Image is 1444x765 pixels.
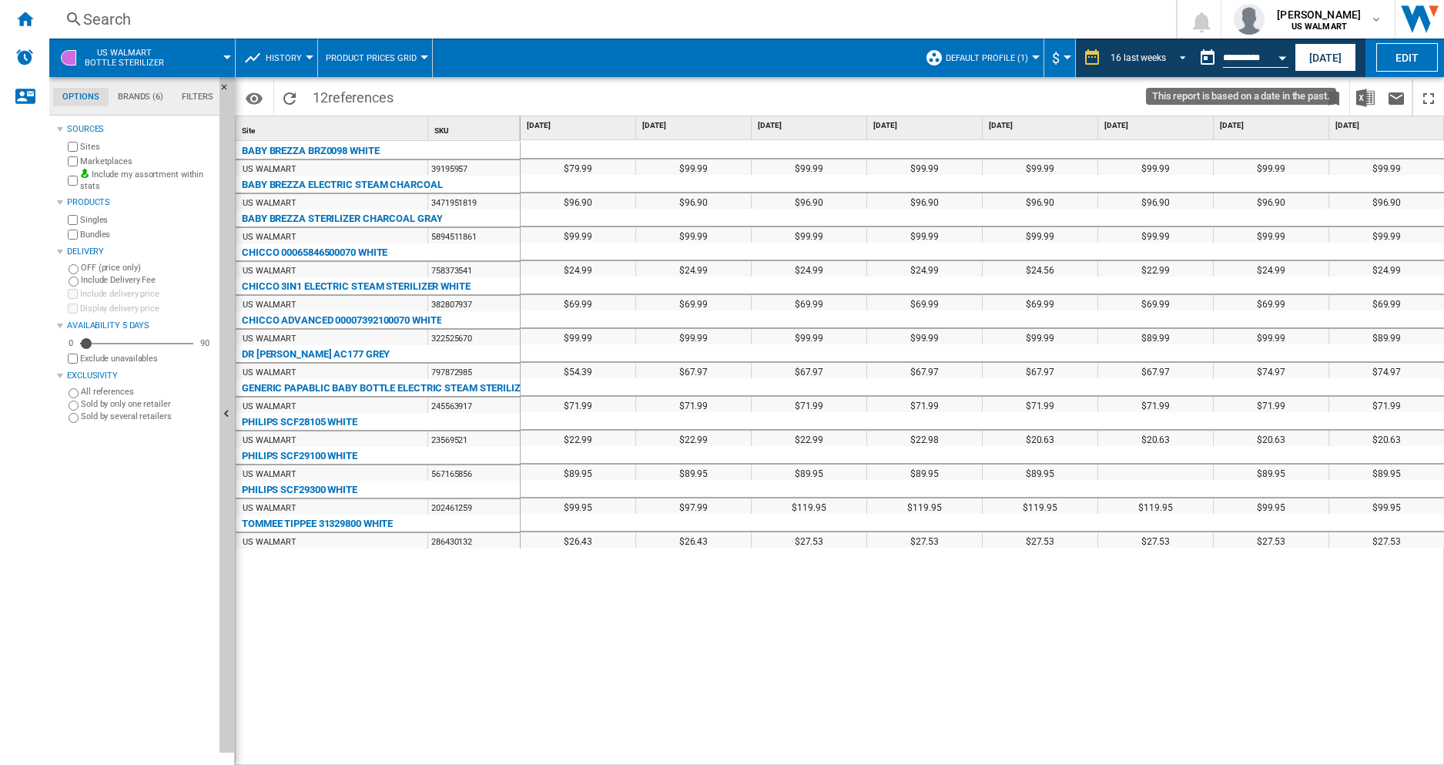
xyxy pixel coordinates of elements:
div: $69.99 [1214,295,1328,310]
div: $67.97 [1098,363,1213,378]
div: $71.99 [1214,397,1328,412]
div: TOMMEE TIPPEE 31329800 WHITE [242,515,393,533]
div: $20.63 [983,431,1097,446]
div: $24.99 [1214,261,1328,277]
div: $99.99 [867,329,982,344]
label: Marketplaces [80,156,213,167]
div: $89.95 [752,465,866,480]
span: references [328,89,394,106]
span: [DATE] [873,120,979,131]
div: $99.99 [867,159,982,175]
label: All references [81,386,213,398]
div: $99.99 [1329,227,1444,243]
span: 12 [305,79,401,112]
div: SKU Sort None [431,116,520,140]
input: Bundles [68,230,78,240]
div: $27.53 [752,532,866,548]
div: $71.99 [1098,397,1213,412]
div: $99.99 [867,227,982,243]
div: $119.95 [867,498,982,514]
div: $97.99 [636,498,751,514]
md-tab-item: Filters [173,88,223,106]
div: US WALMART [243,230,297,245]
div: [DATE] [986,116,1097,136]
button: Reload [274,79,305,116]
div: $96.90 [1329,193,1444,209]
div: US WALMART [243,162,297,177]
md-select: REPORTS.WIZARD.STEPS.REPORT.STEPS.REPORT_OPTIONS.PERIOD: 16 last weeks [1109,46,1192,69]
button: Bookmark this report [1318,79,1349,116]
button: Product prices grid [326,39,424,77]
div: $99.99 [1098,159,1213,175]
div: $27.53 [983,532,1097,548]
div: 0 [65,337,77,349]
div: $20.63 [1214,431,1328,446]
div: $89.99 [1098,329,1213,344]
div: $71.99 [867,397,982,412]
div: DR [PERSON_NAME] AC177 GREY [242,345,390,364]
div: $24.56 [983,261,1097,277]
div: $24.99 [521,261,635,277]
div: Sources [67,123,213,136]
div: This report is based on a date in the past. [1192,39,1292,77]
div: Delivery [67,246,213,258]
div: $22.99 [752,431,866,446]
div: $99.99 [983,227,1097,243]
div: 286430132 [428,533,520,549]
input: OFF (price only) [69,264,79,274]
input: Sold by only one retailer [69,401,79,411]
div: $79.99 [521,159,635,175]
button: Default profile (1) [946,39,1036,77]
div: $24.99 [867,261,982,277]
button: US WALMARTBottle sterilizer [85,39,179,77]
div: 797872985 [428,364,520,379]
div: 382807937 [428,296,520,311]
div: $89.95 [1214,465,1328,480]
div: $24.99 [1329,261,1444,277]
div: US WALMART [243,263,297,279]
input: Sold by several retailers [69,413,79,423]
div: 245563917 [428,398,520,413]
button: Maximize [1413,79,1444,116]
span: [DATE] [527,120,632,131]
div: $99.99 [983,329,1097,344]
span: Product prices grid [326,53,417,63]
div: $96.90 [867,193,982,209]
input: All references [69,388,79,398]
div: Default profile (1) [925,39,1036,77]
div: [DATE] [870,116,982,136]
div: [DATE] [524,116,635,136]
div: 16 last weeks [1111,52,1166,63]
div: $89.95 [1329,465,1444,480]
label: Exclude unavailables [80,353,213,364]
label: Display delivery price [80,303,213,314]
md-slider: Availability [80,336,193,351]
div: $89.95 [983,465,1097,480]
div: GENERIC PAPABLIC BABY BOTTLE ELECTRIC STEAM STERILIZER WHITE [242,379,521,398]
div: $99.95 [1329,498,1444,514]
div: $96.90 [1214,193,1328,209]
div: $20.63 [1098,431,1213,446]
input: Display delivery price [68,354,78,364]
div: 322525670 [428,330,520,345]
div: $26.43 [521,532,635,548]
div: $71.99 [521,397,635,412]
div: BABY BREZZA STERILIZER CHARCOAL GRAY [242,210,442,228]
div: Site Sort None [239,116,427,140]
div: $71.99 [752,397,866,412]
div: $27.53 [867,532,982,548]
div: $99.95 [1214,498,1328,514]
span: [DATE] [989,120,1094,131]
div: $119.95 [1098,498,1213,514]
div: $74.97 [1214,363,1328,378]
div: $99.99 [1214,227,1328,243]
div: $89.95 [867,465,982,480]
label: Sold by several retailers [81,411,213,422]
div: $89.99 [1329,329,1444,344]
div: US WALMART [243,196,297,211]
md-menu: Currency [1044,39,1076,77]
input: Singles [68,215,78,225]
span: [PERSON_NAME] [1277,7,1361,22]
div: [DATE] [1217,116,1328,136]
div: CHICCO ADVANCED 00007392100070 WHITE [242,311,441,330]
